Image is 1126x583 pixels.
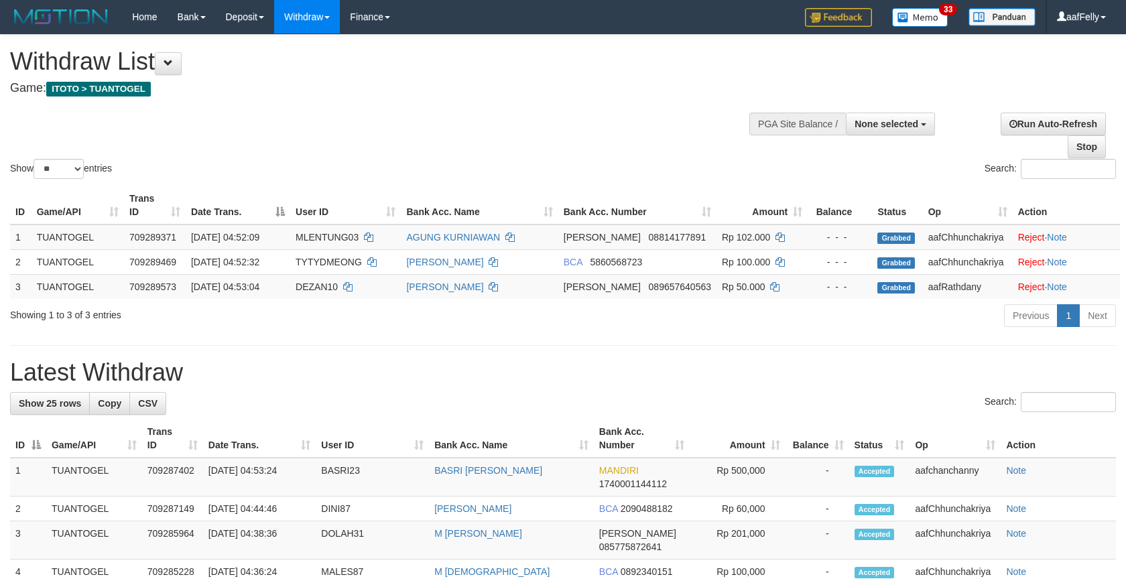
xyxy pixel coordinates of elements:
img: Feedback.jpg [805,8,872,27]
a: AGUNG KURNIAWAN [406,232,500,243]
span: Copy 1740001144112 to clipboard [599,478,667,489]
span: Grabbed [877,282,915,294]
span: Copy 085775872641 to clipboard [599,541,662,552]
td: · [1013,249,1120,274]
span: Grabbed [877,257,915,269]
span: [PERSON_NAME] [599,528,676,539]
th: Date Trans.: activate to sort column ascending [203,419,316,458]
input: Search: [1021,392,1116,412]
th: Trans ID: activate to sort column ascending [124,186,186,224]
a: [PERSON_NAME] [434,503,511,514]
div: - - - [813,255,867,269]
span: Rp 100.000 [722,257,770,267]
th: Bank Acc. Name: activate to sort column ascending [401,186,558,224]
span: BCA [599,503,618,514]
th: Trans ID: activate to sort column ascending [142,419,203,458]
td: · [1013,224,1120,250]
td: 709287149 [142,497,203,521]
img: MOTION_logo.png [10,7,112,27]
td: aafRathdany [923,274,1013,299]
img: Button%20Memo.svg [892,8,948,27]
a: Note [1047,281,1067,292]
th: Balance [808,186,872,224]
span: CSV [138,398,158,409]
span: Grabbed [877,233,915,244]
h1: Latest Withdraw [10,359,1116,386]
span: Show 25 rows [19,398,81,409]
a: Reject [1018,257,1045,267]
td: TUANTOGEL [32,224,124,250]
th: ID: activate to sort column descending [10,419,46,458]
div: - - - [813,280,867,294]
span: Accepted [855,466,895,477]
td: aafChhunchakriya [910,521,1001,560]
span: 33 [939,3,957,15]
th: ID [10,186,32,224]
span: [DATE] 04:52:32 [191,257,259,267]
span: MANDIRI [599,465,639,476]
td: - [786,458,849,497]
a: Note [1006,528,1026,539]
th: Status [872,186,922,224]
a: Stop [1068,135,1106,158]
th: Date Trans.: activate to sort column descending [186,186,290,224]
span: [PERSON_NAME] [564,232,641,243]
span: Copy 08814177891 to clipboard [649,232,706,243]
td: 1 [10,458,46,497]
td: 1 [10,224,32,250]
th: Amount: activate to sort column ascending [690,419,786,458]
span: Copy 2090488182 to clipboard [621,503,673,514]
th: Game/API: activate to sort column ascending [46,419,142,458]
td: DINI87 [316,497,429,521]
td: 709287402 [142,458,203,497]
td: aafChhunchakriya [923,224,1013,250]
span: Copy 5860568723 to clipboard [590,257,642,267]
input: Search: [1021,159,1116,179]
span: BCA [599,566,618,577]
span: 709289469 [129,257,176,267]
a: Run Auto-Refresh [1001,113,1106,135]
a: Reject [1018,281,1045,292]
a: M [PERSON_NAME] [434,528,522,539]
td: 3 [10,521,46,560]
h4: Game: [10,82,737,95]
th: Action [1013,186,1120,224]
a: 1 [1057,304,1080,327]
th: Op: activate to sort column ascending [910,419,1001,458]
th: Action [1001,419,1116,458]
h1: Withdraw List [10,48,737,75]
th: User ID: activate to sort column ascending [290,186,401,224]
td: TUANTOGEL [32,249,124,274]
span: Accepted [855,504,895,515]
span: DEZAN10 [296,281,338,292]
span: [PERSON_NAME] [564,281,641,292]
td: Rp 201,000 [690,521,786,560]
td: aafchanchanny [910,458,1001,497]
td: [DATE] 04:44:46 [203,497,316,521]
a: CSV [129,392,166,415]
span: Copy 089657640563 to clipboard [649,281,711,292]
td: 2 [10,497,46,521]
label: Show entries [10,159,112,179]
span: Rp 102.000 [722,232,770,243]
span: TYTYDMEONG [296,257,362,267]
a: Next [1079,304,1116,327]
td: [DATE] 04:53:24 [203,458,316,497]
span: Rp 50.000 [722,281,765,292]
a: Copy [89,392,130,415]
div: PGA Site Balance / [749,113,846,135]
td: Rp 500,000 [690,458,786,497]
label: Search: [985,392,1116,412]
th: Amount: activate to sort column ascending [716,186,808,224]
div: - - - [813,231,867,244]
img: panduan.png [968,8,1036,26]
a: [PERSON_NAME] [406,257,483,267]
button: None selected [846,113,935,135]
td: 3 [10,274,32,299]
a: BASRI [PERSON_NAME] [434,465,542,476]
th: Bank Acc. Number: activate to sort column ascending [594,419,690,458]
a: Note [1006,566,1026,577]
a: [PERSON_NAME] [406,281,483,292]
span: [DATE] 04:53:04 [191,281,259,292]
td: TUANTOGEL [32,274,124,299]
